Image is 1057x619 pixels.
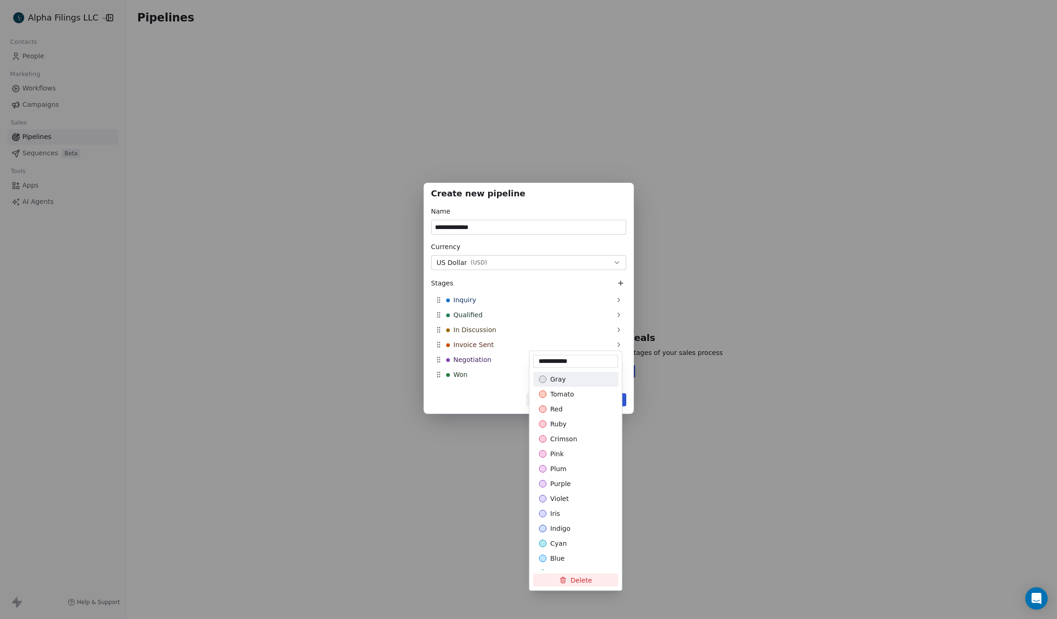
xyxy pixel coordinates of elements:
span: purple [550,479,571,488]
span: iris [550,509,560,518]
span: violet [550,494,569,503]
span: crimson [550,434,577,444]
span: red [550,404,563,414]
span: indigo [550,524,570,533]
span: gray [550,375,566,384]
span: teal [550,569,563,578]
span: cyan [550,539,567,548]
span: ruby [550,419,567,429]
span: blue [550,554,565,563]
span: tomato [550,389,574,399]
span: pink [550,449,564,459]
span: plum [550,464,567,473]
button: Delete [533,573,618,586]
